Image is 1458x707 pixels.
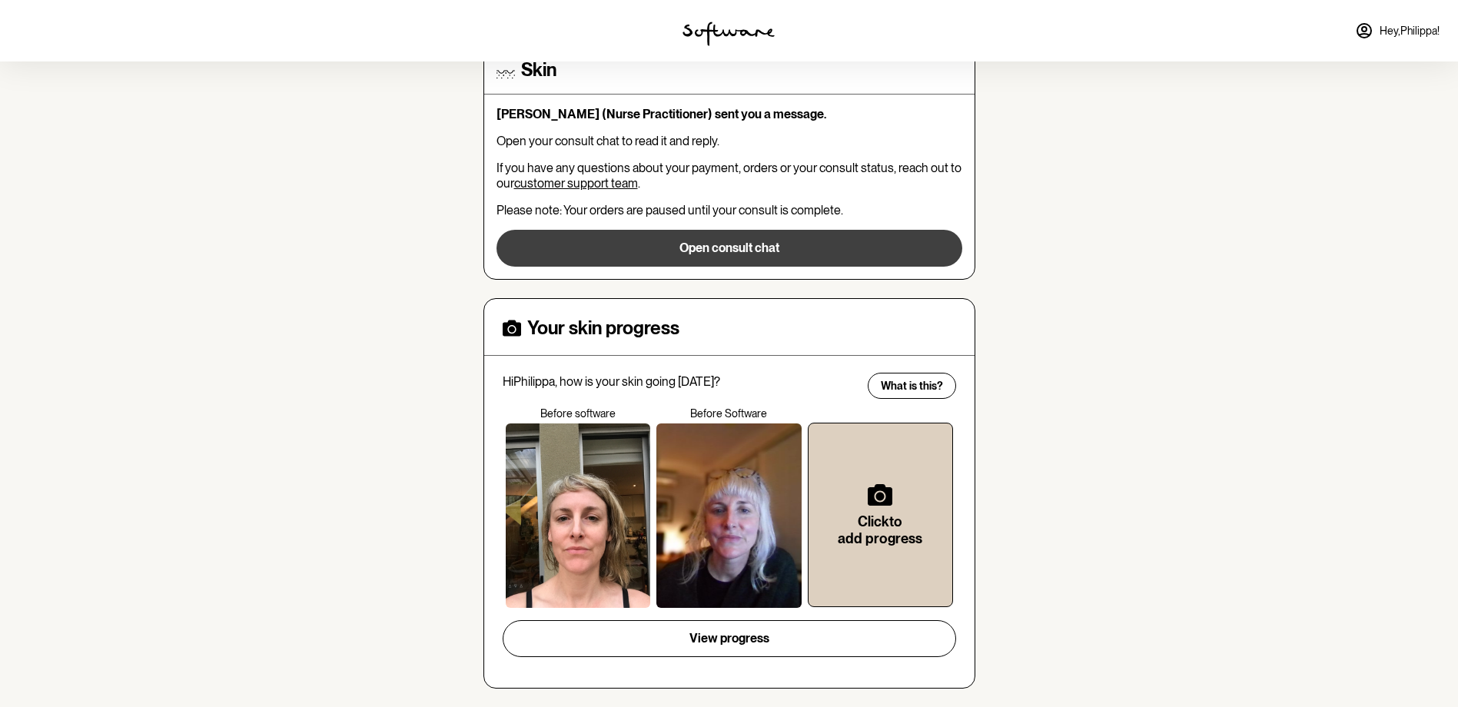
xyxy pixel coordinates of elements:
button: What is this? [868,373,956,399]
p: Hi Philippa , how is your skin going [DATE]? [503,374,858,389]
p: Please note: Your orders are paused until your consult is complete. [497,203,962,217]
button: Open consult chat [497,230,962,267]
img: software logo [683,22,775,46]
span: What is this? [881,380,943,393]
p: [PERSON_NAME] (Nurse Practitioner) sent you a message. [497,107,962,121]
p: If you have any questions about your payment, orders or your consult status, reach out to our . [497,161,962,190]
p: Open your consult chat to read it and reply. [497,134,962,148]
button: View progress [503,620,956,657]
span: View progress [689,631,769,646]
p: Before Software [653,407,805,420]
a: customer support team [514,176,638,191]
span: Hey, Philippa ! [1380,25,1440,38]
h6: Click to add progress [833,513,928,546]
h4: Skin [521,59,556,81]
h4: Your skin progress [527,317,679,340]
p: Before software [503,407,654,420]
a: Hey,Philippa! [1346,12,1449,49]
